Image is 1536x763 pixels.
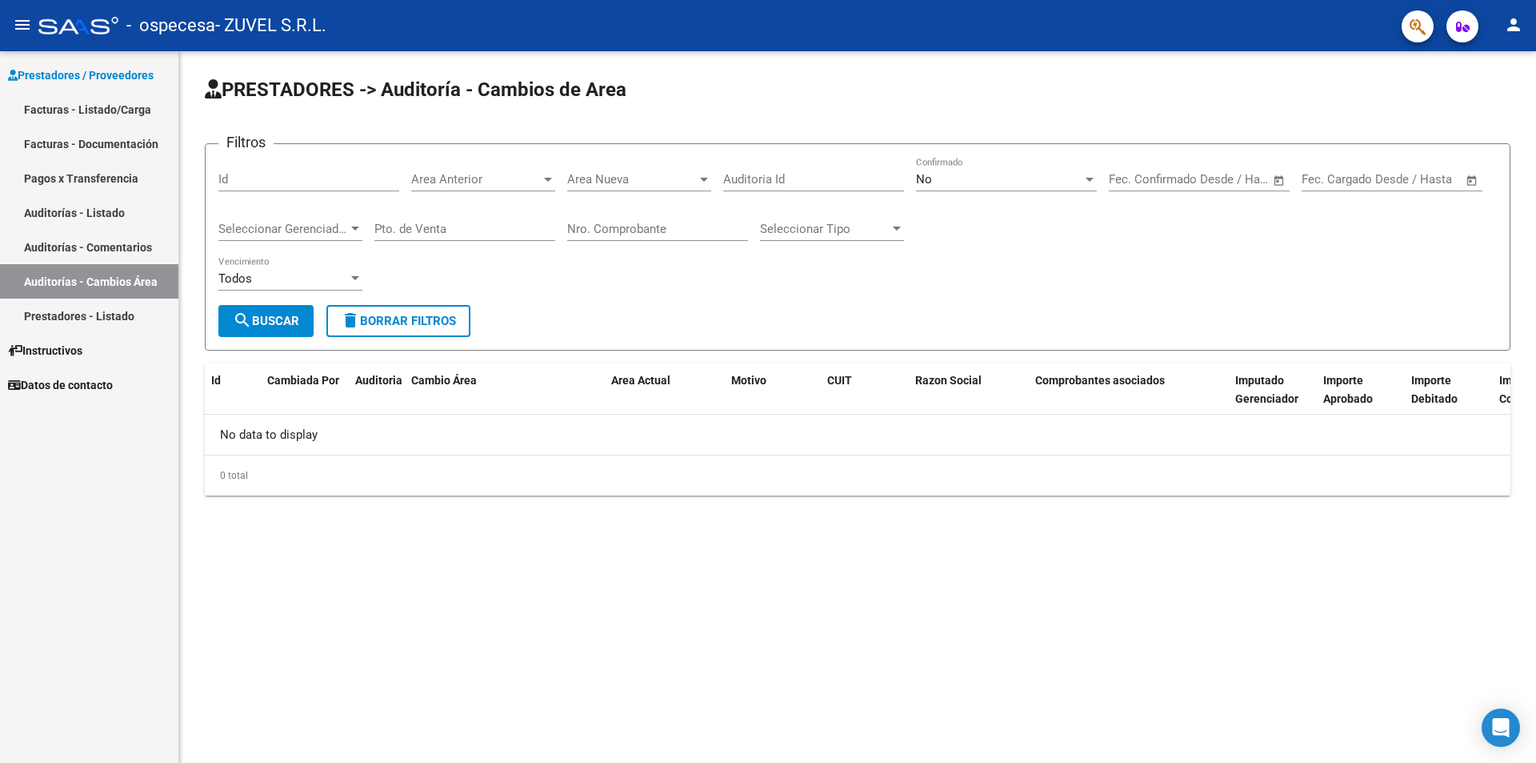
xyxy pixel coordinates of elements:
datatable-header-cell: Auditoria [349,363,405,434]
datatable-header-cell: Importe Aprobado [1317,363,1405,434]
input: Start date [1109,172,1161,187]
span: Seleccionar Gerenciador [218,222,348,236]
span: Area Anterior [411,172,541,187]
button: Open calendar [1463,171,1482,190]
span: - ospecesa [126,8,215,43]
span: CUIT [827,374,852,387]
datatable-header-cell: Area Actual [605,363,725,434]
span: Id [211,374,221,387]
mat-icon: menu [13,15,32,34]
span: Razon Social [915,374,982,387]
input: End date [1175,172,1253,187]
datatable-header-cell: Comprobantes asociados [1029,363,1229,434]
span: Motivo [731,374,766,387]
mat-icon: delete [341,311,360,330]
span: Comprobantes asociados [1035,374,1165,387]
span: Area Nueva [567,172,697,187]
input: Start date [1302,172,1354,187]
span: Importe Debitado [1411,374,1458,405]
button: Open calendar [1270,171,1289,190]
span: Seleccionar Tipo [760,222,890,236]
div: 0 total [205,456,1510,496]
span: - ZUVEL S.R.L. [215,8,326,43]
h3: Filtros [218,131,274,154]
datatable-header-cell: Cambio Área [405,363,605,434]
mat-icon: person [1504,15,1523,34]
span: PRESTADORES -> Auditoría - Cambios de Area [205,78,626,101]
div: Open Intercom Messenger [1482,709,1520,747]
span: Importe Aprobado [1323,374,1373,405]
span: Imputado Gerenciador [1235,374,1298,405]
span: Cambio Área [411,374,477,387]
datatable-header-cell: CUIT [821,363,909,434]
span: Prestadores / Proveedores [8,66,154,84]
mat-icon: search [233,311,252,330]
input: End date [1368,172,1446,187]
div: No data to display [205,415,1510,455]
span: Auditoria [355,374,402,387]
span: Area Actual [611,374,670,387]
datatable-header-cell: Importe Debitado [1405,363,1493,434]
datatable-header-cell: Motivo [725,363,821,434]
span: Datos de contacto [8,376,113,394]
button: Borrar Filtros [326,305,470,337]
span: Borrar Filtros [341,314,456,328]
span: Buscar [233,314,299,328]
span: Todos [218,271,252,286]
datatable-header-cell: Imputado Gerenciador [1229,363,1317,434]
datatable-header-cell: Cambiada Por [261,363,349,434]
button: Buscar [218,305,314,337]
datatable-header-cell: Razon Social [909,363,1029,434]
span: No [916,172,932,187]
datatable-header-cell: Id [205,363,261,434]
span: Instructivos [8,342,82,359]
span: Cambiada Por [267,374,339,387]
